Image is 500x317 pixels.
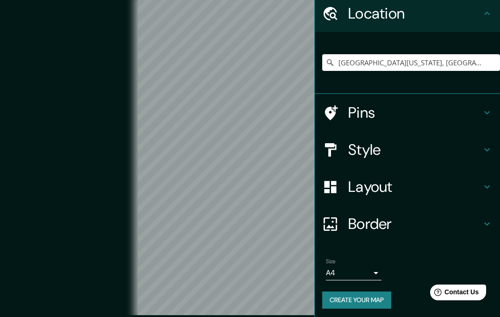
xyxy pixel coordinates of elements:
h4: Layout [348,178,481,196]
h4: Style [348,140,481,159]
h4: Location [348,4,481,23]
iframe: Help widget launcher [418,281,490,307]
h4: Pins [348,103,481,122]
div: Border [315,205,500,242]
input: Pick your city or area [322,54,500,71]
label: Size [326,258,336,266]
button: Create your map [322,292,391,309]
div: A4 [326,266,381,280]
div: Style [315,131,500,168]
div: Pins [315,94,500,131]
div: Layout [315,168,500,205]
h4: Border [348,215,481,233]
